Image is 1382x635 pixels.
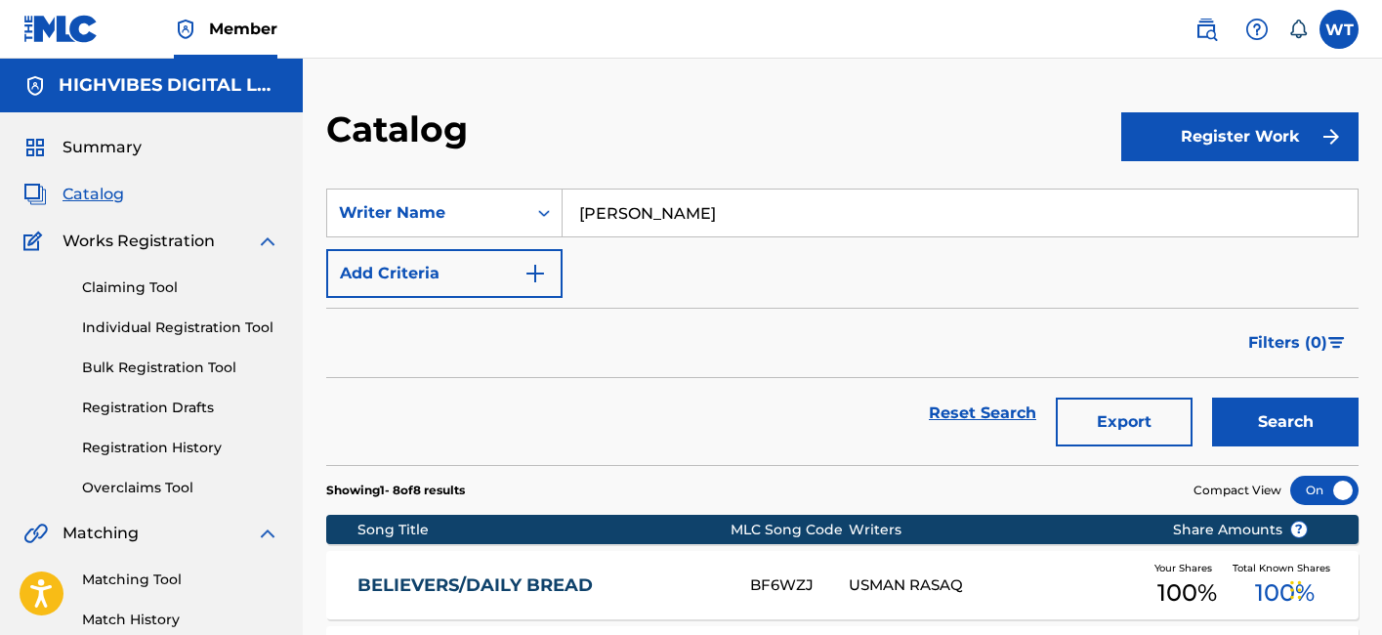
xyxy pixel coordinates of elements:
[326,249,563,298] button: Add Criteria
[1236,318,1359,367] button: Filters (0)
[1233,561,1338,575] span: Total Known Shares
[750,574,848,597] div: BF6WZJ
[59,74,279,97] h5: HIGHVIBES DIGITAL LLC
[731,520,849,540] div: MLC Song Code
[1290,561,1302,619] div: Drag
[63,136,142,159] span: Summary
[256,230,279,253] img: expand
[23,136,47,159] img: Summary
[82,610,279,630] a: Match History
[849,520,1143,540] div: Writers
[1327,382,1382,539] iframe: Resource Center
[82,277,279,298] a: Claiming Tool
[63,230,215,253] span: Works Registration
[63,183,124,206] span: Catalog
[82,398,279,418] a: Registration Drafts
[1121,112,1359,161] button: Register Work
[82,358,279,378] a: Bulk Registration Tool
[23,522,48,545] img: Matching
[23,230,49,253] img: Works Registration
[209,18,277,40] span: Member
[523,262,547,285] img: 9d2ae6d4665cec9f34b9.svg
[919,392,1046,435] a: Reset Search
[1319,125,1343,148] img: f7272a7cc735f4ea7f67.svg
[1194,18,1218,41] img: search
[357,574,725,597] a: BELIEVERS/DAILY BREAD
[1291,522,1307,537] span: ?
[23,15,99,43] img: MLC Logo
[82,570,279,590] a: Matching Tool
[256,522,279,545] img: expand
[82,438,279,458] a: Registration History
[1328,337,1345,349] img: filter
[23,183,124,206] a: CatalogCatalog
[1173,520,1308,540] span: Share Amounts
[23,183,47,206] img: Catalog
[1212,398,1359,446] button: Search
[82,317,279,338] a: Individual Registration Tool
[174,18,197,41] img: Top Rightsholder
[82,478,279,498] a: Overclaims Tool
[849,574,1143,597] div: USMAN RASAQ
[326,482,465,499] p: Showing 1 - 8 of 8 results
[1319,10,1359,49] div: User Menu
[357,520,731,540] div: Song Title
[1288,20,1308,39] div: Notifications
[23,74,47,98] img: Accounts
[326,107,478,151] h2: Catalog
[326,189,1359,465] form: Search Form
[1284,541,1382,635] iframe: Chat Widget
[1056,398,1193,446] button: Export
[339,201,515,225] div: Writer Name
[1245,18,1269,41] img: help
[1248,331,1327,355] span: Filters ( 0 )
[23,136,142,159] a: SummarySummary
[1154,561,1220,575] span: Your Shares
[1255,575,1315,611] span: 100 %
[1187,10,1226,49] a: Public Search
[63,522,139,545] span: Matching
[1237,10,1277,49] div: Help
[1157,575,1217,611] span: 100 %
[1194,482,1281,499] span: Compact View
